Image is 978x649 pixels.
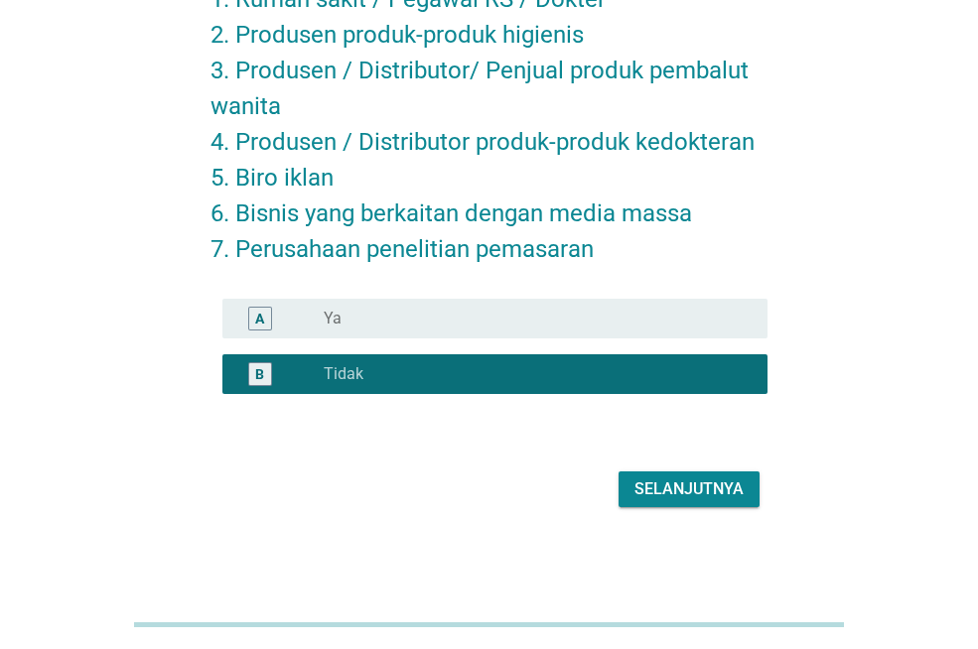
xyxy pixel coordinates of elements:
button: Selanjutnya [619,471,760,507]
div: Selanjutnya [634,477,744,501]
label: Tidak [324,364,363,384]
div: B [255,363,264,384]
div: A [255,308,264,328]
label: Ya [324,309,342,328]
